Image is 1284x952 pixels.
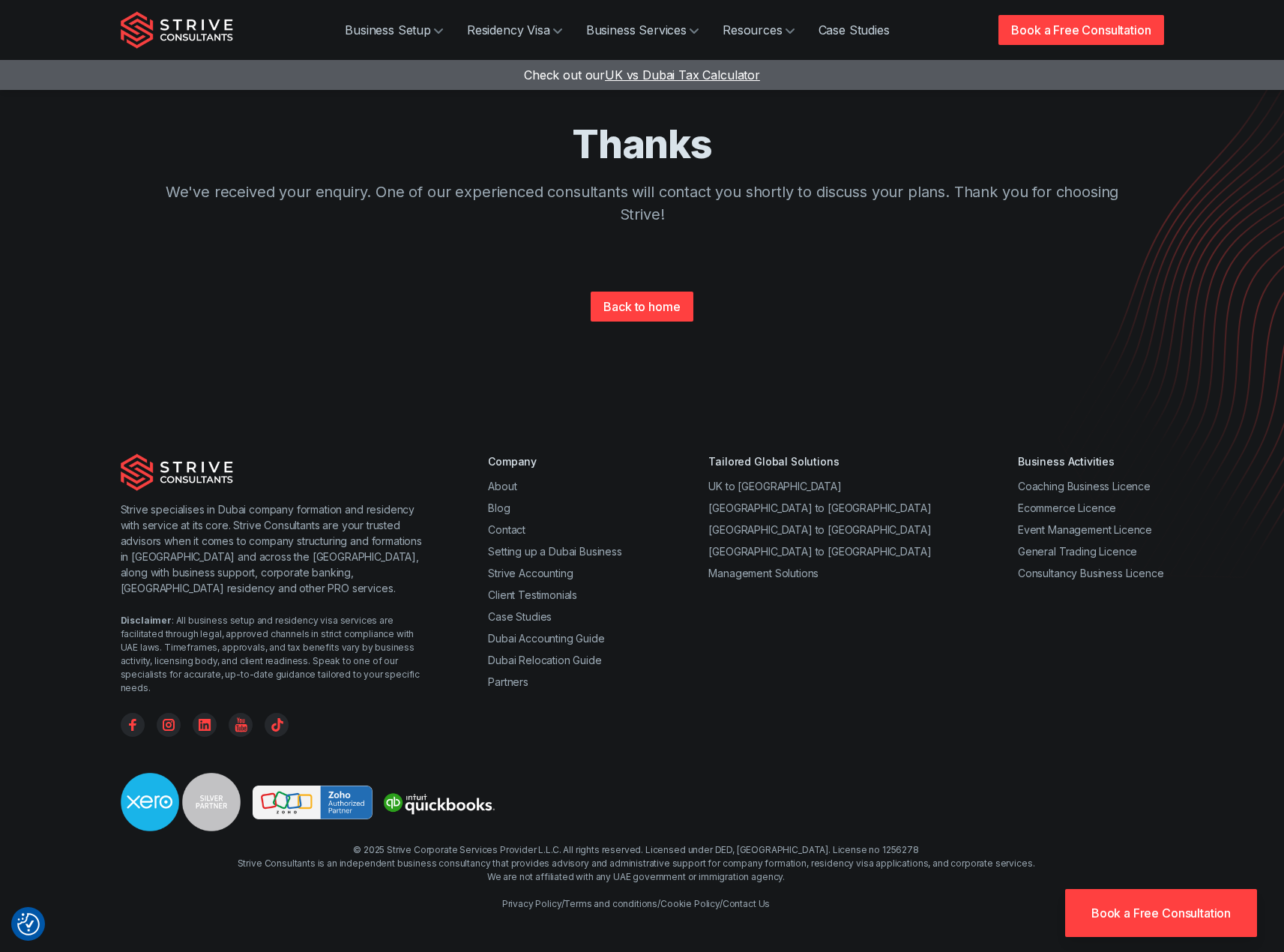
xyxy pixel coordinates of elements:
a: Privacy Policy [502,898,561,909]
a: Dubai Relocation Guide [488,654,601,666]
a: Setting up a Dubai Business [488,545,622,558]
p: Strive specialises in Dubai company formation and residency with service at its core. Strive Cons... [121,501,429,596]
div: : All business setup and residency visa services are facilitated through legal, approved channels... [121,614,429,695]
img: Strive Consultants [121,454,233,491]
a: About [488,480,516,492]
a: Management Solutions [708,567,819,579]
a: TikTok [265,713,289,737]
a: Case Studies [807,15,902,45]
h1: Thanks [163,120,1122,169]
a: Business Services [574,15,711,45]
a: Dubai Accounting Guide [488,632,604,645]
a: Client Testimonials [488,588,577,601]
div: Business Activities [1018,454,1164,469]
a: Event Management Licence [1018,523,1152,536]
a: [GEOGRAPHIC_DATA] to [GEOGRAPHIC_DATA] [708,523,931,536]
img: Strive is a Zoho Partner [253,786,373,819]
a: Blog [488,501,510,514]
img: Strive is a quickbooks Partner [379,786,498,819]
a: UK to [GEOGRAPHIC_DATA] [708,480,841,492]
a: Coaching Business Licence [1018,480,1151,492]
a: Linkedin [193,713,217,737]
a: Contact [488,523,525,536]
a: [GEOGRAPHIC_DATA] to [GEOGRAPHIC_DATA] [708,501,931,514]
a: Contact Us [723,898,770,909]
div: © 2025 Strive Corporate Services Provider L.L.C. All rights reserved. Licensed under DED, [GEOGRA... [238,843,1035,911]
button: Consent Preferences [17,913,40,936]
span: UK vs Dubai Tax Calculator [605,67,760,82]
a: Terms and conditions [564,898,657,909]
a: Consultancy Business Licence [1018,567,1164,579]
a: Instagram [157,713,181,737]
a: YouTube [229,713,253,737]
a: [GEOGRAPHIC_DATA] to [GEOGRAPHIC_DATA] [708,545,931,558]
div: Tailored Global Solutions [708,454,931,469]
a: Case Studies [488,610,552,623]
a: Book a Free Consultation [1065,889,1257,937]
img: Strive is a Xero Silver Partner [121,773,241,831]
a: Business Setup [333,15,455,45]
a: Residency Visa [455,15,574,45]
a: Back to home [591,292,693,322]
a: General Trading Licence [1018,545,1137,558]
a: Ecommerce Licence [1018,501,1116,514]
a: Partners [488,675,528,688]
a: Facebook [121,713,145,737]
a: Resources [711,15,807,45]
p: We've received your enquiry. One of our experienced consultants will contact you shortly to discu... [163,181,1122,226]
a: Check out ourUK vs Dubai Tax Calculator [524,67,760,82]
a: Book a Free Consultation [998,15,1163,45]
a: Cookie Policy [660,898,720,909]
div: Company [488,454,622,469]
img: Revisit consent button [17,913,40,936]
strong: Disclaimer [121,615,172,626]
img: Strive Consultants [121,11,233,49]
a: Strive Accounting [488,567,573,579]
